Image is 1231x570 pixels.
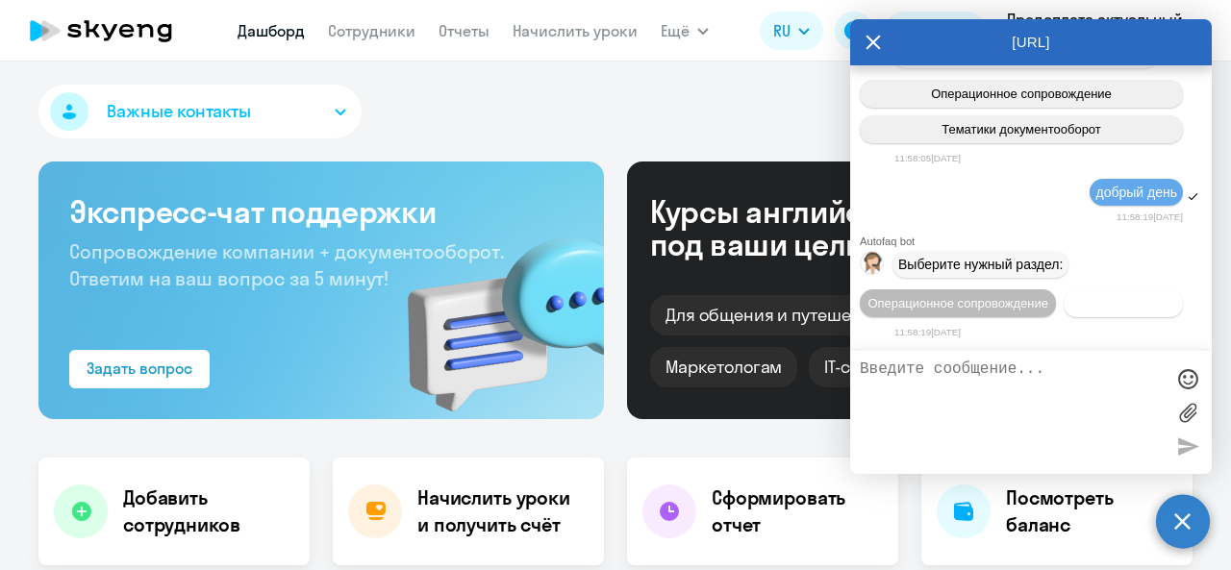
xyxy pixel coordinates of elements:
[238,21,305,40] a: Дашборд
[885,12,986,50] button: Балансbalance
[439,21,490,40] a: Отчеты
[123,484,294,538] h4: Добавить сотрудников
[1117,211,1183,222] time: 11:58:19[DATE]
[69,350,210,388] button: Задать вопрос
[650,347,797,387] div: Маркетологам
[1072,296,1175,310] span: Документооборот
[997,8,1215,54] button: Предоплата актуальный, [GEOGRAPHIC_DATA], ООО
[860,289,1056,317] button: Операционное сопровождение
[1095,185,1177,200] span: добрый день
[867,296,1048,310] span: Операционное сопровождение
[898,257,1063,272] span: Выберите нужный раздел:
[860,235,1212,247] div: Autofaq bot
[513,21,638,40] a: Начислить уроки
[931,87,1112,101] span: Операционное сопровождение
[1006,484,1177,538] h4: Посмотреть баланс
[712,484,883,538] h4: Сформировать отчет
[650,195,979,260] div: Курсы английского под ваши цели
[417,484,585,538] h4: Начислить уроки и получить счёт
[942,122,1101,136] span: Тематики документооборот
[328,21,415,40] a: Сотрудники
[87,357,192,380] div: Задать вопрос
[69,239,504,290] span: Сопровождение компании + документооборот. Ответим на ваш вопрос за 5 минут!
[760,12,823,50] button: RU
[1007,8,1186,54] p: Предоплата актуальный, [GEOGRAPHIC_DATA], ООО
[380,203,604,419] img: bg-img
[773,19,791,42] span: RU
[661,19,690,42] span: Ещё
[809,347,974,387] div: IT-специалистам
[107,99,251,124] span: Важные контакты
[860,115,1183,143] button: Тематики документооборот
[69,192,573,231] h3: Экспресс-чат поддержки
[650,295,915,335] div: Для общения и путешествий
[860,80,1183,108] button: Операционное сопровождение
[861,252,885,280] img: bot avatar
[894,327,961,337] time: 11:58:19[DATE]
[1173,398,1202,427] label: Лимит 10 файлов
[1064,289,1183,317] button: Документооборот
[894,153,961,163] time: 11:58:05[DATE]
[661,12,709,50] button: Ещё
[38,85,362,138] button: Важные контакты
